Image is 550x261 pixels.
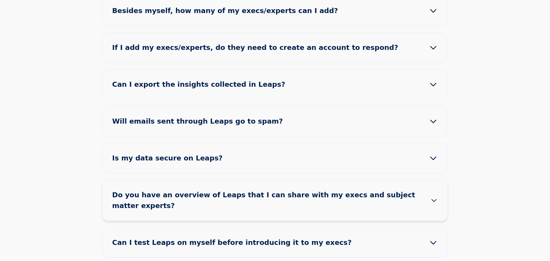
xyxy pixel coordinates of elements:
button: Will emails sent through Leaps go to spam? [103,107,447,136]
span: Is my data secure on Leaps? [112,153,235,164]
span: Can I test Leaps on myself before introducing it to my execs? [112,237,364,248]
button: Can I export the insights collected in Leaps? [103,70,447,99]
button: If I add my execs/experts, do they need to create an account to respond? [103,33,447,62]
button: Do you have an overview of Leaps that I can share with my execs and subject matter experts? [103,180,447,220]
button: Can I test Leaps on myself before introducing it to my execs? [103,228,447,257]
span: Can I export the insights collected in Leaps? [112,79,298,90]
button: Is my data secure on Leaps? [103,144,447,173]
span: Do you have an overview of Leaps that I can share with my execs and subject matter experts? [112,190,430,211]
span: Will emails sent through Leaps go to spam? [112,116,295,127]
span: If I add my execs/experts, do they need to create an account to respond? [112,42,411,53]
span: Besides myself, how many of my execs/experts can I add? [112,5,350,16]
